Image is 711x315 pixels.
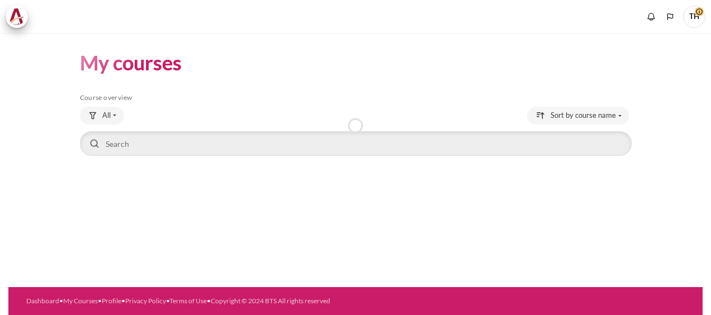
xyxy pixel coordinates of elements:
[683,6,705,28] a: User menu
[80,50,182,76] h1: My courses
[80,107,632,158] div: Course overview controls
[125,297,166,305] a: Privacy Policy
[662,8,679,25] button: Languages
[527,107,629,125] button: Sorting drop-down menu
[211,297,330,305] a: Copyright © 2024 BTS All rights reserved
[169,297,207,305] a: Terms of Use
[26,296,388,306] div: • • • • •
[102,110,111,121] span: All
[643,8,660,25] div: Show notification window with no new notifications
[6,6,34,28] a: Architeck Architeck
[551,110,616,121] span: Sort by course name
[80,93,632,102] h5: Course overview
[63,297,98,305] a: My Courses
[102,297,121,305] a: Profile
[26,297,59,305] a: Dashboard
[80,107,124,125] button: Grouping drop-down menu
[9,8,25,25] img: Architeck
[8,33,703,175] section: Content
[80,131,632,156] input: Search
[683,6,705,28] span: TH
